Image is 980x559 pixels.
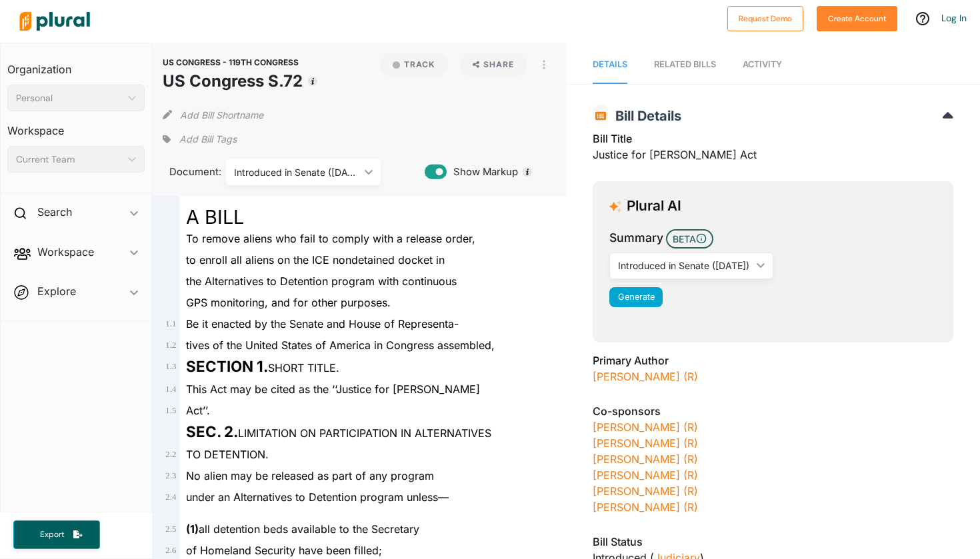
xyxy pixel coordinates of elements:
h3: Co-sponsors [593,403,953,419]
span: To remove aliens who fail to comply with a release order, [186,232,475,245]
button: Share [454,53,533,76]
span: Generate [618,292,655,302]
span: all detention beds available to the Secretary [186,522,419,536]
span: Activity [743,59,782,69]
span: This Act may be cited as the ‘‘Justice for [PERSON_NAME] [186,382,480,396]
button: Track [379,53,449,76]
div: RELATED BILLS [654,58,716,71]
span: Act’’. [186,404,210,417]
span: to enroll all aliens on the ICE nondetained docket in [186,253,445,267]
span: Add Bill Tags [179,133,237,146]
div: Tooltip anchor [307,75,319,87]
div: Personal [16,91,123,105]
a: [PERSON_NAME] (R) [593,452,698,466]
span: 1 . 2 [165,340,176,350]
span: 1 . 4 [165,384,176,394]
a: Details [593,46,627,84]
span: 2 . 3 [165,471,176,480]
div: Current Team [16,153,123,167]
span: tives of the United States of America in Congress assembled, [186,338,495,352]
span: Document: [163,165,209,179]
span: 2 . 4 [165,492,176,502]
a: [PERSON_NAME] (R) [593,500,698,514]
span: GPS monitoring, and for other purposes. [186,296,391,309]
a: [PERSON_NAME] (R) [593,370,698,383]
span: 1 . 3 [165,362,176,371]
span: 2 . 6 [165,546,176,555]
div: Tooltip anchor [521,166,533,178]
span: under an Alternatives to Detention program unless— [186,490,449,504]
h3: Bill Status [593,534,953,550]
button: Add Bill Shortname [180,104,263,125]
span: Be it enacted by the Senate and House of Representa- [186,317,459,330]
div: Introduced in Senate ([DATE]) [618,259,751,273]
span: No alien may be released as part of any program [186,469,434,482]
a: Request Demo [727,11,803,25]
h3: Bill Title [593,131,953,147]
span: Show Markup [447,165,518,179]
button: Create Account [817,6,897,31]
span: of Homeland Security have been filled; [186,544,382,557]
button: Request Demo [727,6,803,31]
span: A BILL [186,205,244,229]
span: Details [593,59,627,69]
a: Log In [941,12,967,24]
span: 2 . 2 [165,450,176,459]
span: LIMITATION ON PARTICIPATION IN ALTERNATIVES [186,426,491,440]
span: 1 . 5 [165,406,176,415]
span: 2 . 5 [165,524,176,534]
a: RELATED BILLS [654,46,716,84]
a: [PERSON_NAME] (R) [593,436,698,450]
a: [PERSON_NAME] (R) [593,484,698,498]
span: TO DETENTION. [186,448,269,461]
h3: Workspace [7,111,145,141]
span: Bill Details [609,108,681,124]
span: the Alternatives to Detention program with continuous [186,275,457,288]
div: Introduced in Senate ([DATE]) [234,165,359,179]
div: Justice for [PERSON_NAME] Act [593,131,953,171]
a: Activity [743,46,782,84]
span: 1 . 1 [165,319,176,328]
span: BETA [666,229,713,249]
h3: Summary [609,229,663,247]
h3: Plural AI [627,198,681,215]
a: [PERSON_NAME] (R) [593,420,698,434]
span: US CONGRESS - 119TH CONGRESS [163,57,299,67]
button: Export [13,520,100,549]
h3: Primary Author [593,352,953,368]
a: Create Account [817,11,897,25]
h1: US Congress S.72 [163,69,303,93]
div: Add tags [163,129,236,149]
span: Export [31,529,73,540]
h2: Search [37,205,72,219]
strong: (1) [186,522,199,536]
strong: SECTION 1. [186,357,268,375]
h3: Organization [7,50,145,79]
strong: SEC. 2. [186,422,238,440]
button: Generate [609,287,663,307]
a: [PERSON_NAME] (R) [593,468,698,482]
button: Share [459,53,528,76]
span: SHORT TITLE. [186,361,339,374]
